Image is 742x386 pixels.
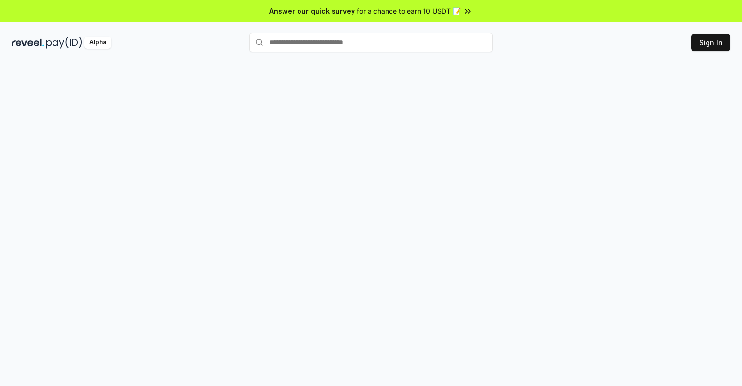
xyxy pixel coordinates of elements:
[691,34,730,51] button: Sign In
[12,37,44,49] img: reveel_dark
[269,6,355,16] span: Answer our quick survey
[46,37,82,49] img: pay_id
[357,6,461,16] span: for a chance to earn 10 USDT 📝
[84,37,111,49] div: Alpha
